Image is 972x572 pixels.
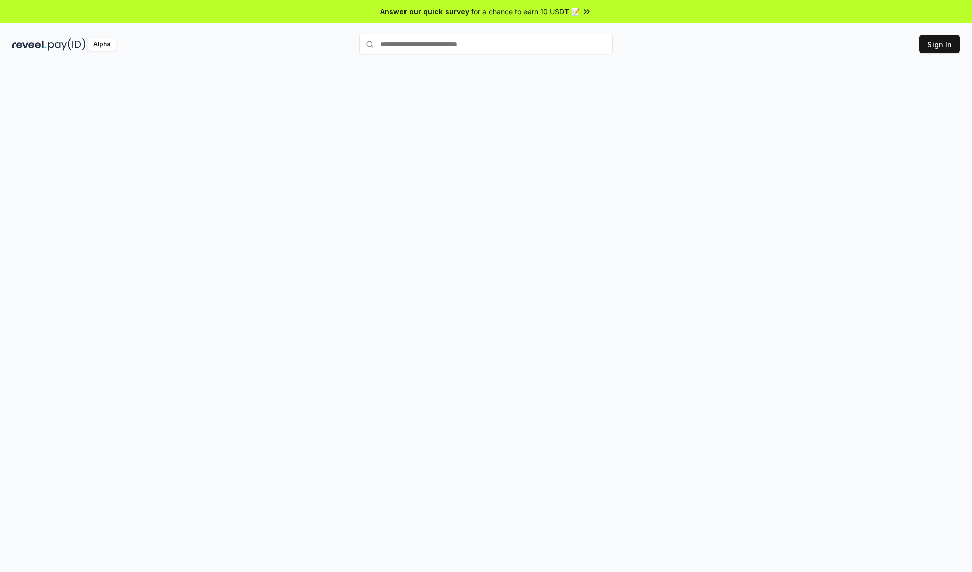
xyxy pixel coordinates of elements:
button: Sign In [919,35,960,53]
span: for a chance to earn 10 USDT 📝 [471,6,580,17]
img: reveel_dark [12,38,46,51]
span: Answer our quick survey [380,6,469,17]
img: pay_id [48,38,86,51]
div: Alpha [88,38,116,51]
